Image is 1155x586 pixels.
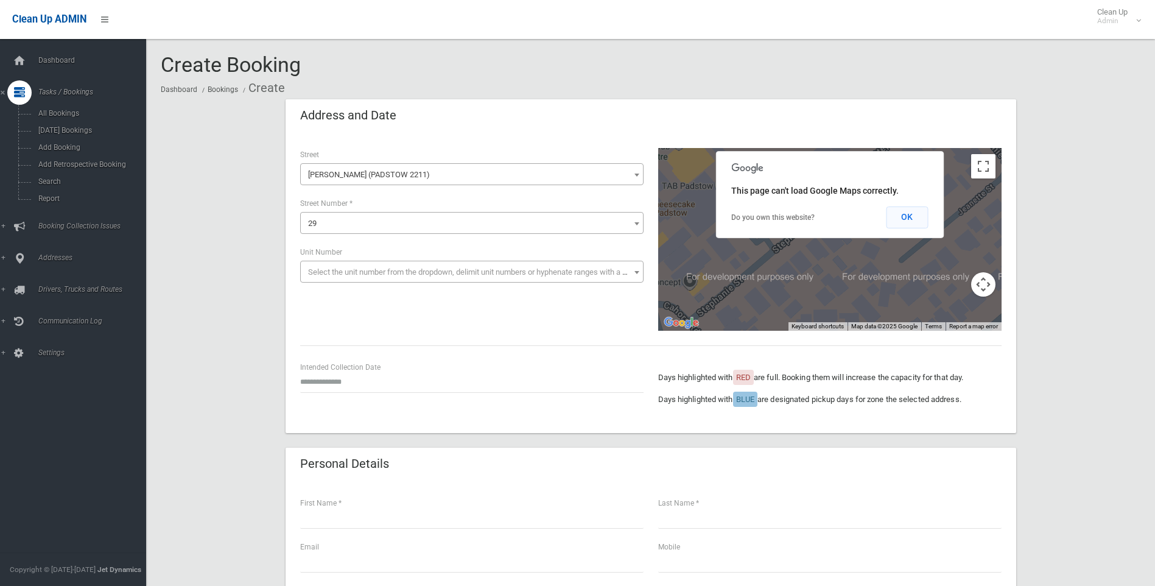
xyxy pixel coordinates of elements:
[661,315,701,331] img: Google
[35,126,145,135] span: [DATE] Bookings
[300,212,644,234] span: 29
[35,194,145,203] span: Report
[1097,16,1128,26] small: Admin
[35,143,145,152] span: Add Booking
[35,109,145,118] span: All Bookings
[300,163,644,185] span: Stephanie Street (PADSTOW 2211)
[736,373,751,382] span: RED
[792,322,844,331] button: Keyboard shortcuts
[731,186,899,196] span: This page can't load Google Maps correctly.
[97,565,141,574] strong: Jet Dynamics
[35,177,145,186] span: Search
[35,285,155,294] span: Drivers, Trucks and Routes
[35,160,145,169] span: Add Retrospective Booking
[731,213,815,222] a: Do you own this website?
[971,154,995,178] button: Toggle fullscreen view
[35,88,155,96] span: Tasks / Bookings
[925,323,942,330] a: Terms (opens in new tab)
[35,317,155,325] span: Communication Log
[971,272,995,297] button: Map camera controls
[308,219,317,228] span: 29
[286,452,404,476] header: Personal Details
[851,323,918,330] span: Map data ©2025 Google
[286,104,411,127] header: Address and Date
[658,392,1002,407] p: Days highlighted with are designated pickup days for zone the selected address.
[303,215,641,232] span: 29
[208,85,238,94] a: Bookings
[161,85,197,94] a: Dashboard
[35,222,155,230] span: Booking Collection Issues
[661,315,701,331] a: Open this area in Google Maps (opens a new window)
[35,253,155,262] span: Addresses
[12,13,86,25] span: Clean Up ADMIN
[161,52,301,77] span: Create Booking
[736,395,754,404] span: BLUE
[35,348,155,357] span: Settings
[10,565,96,574] span: Copyright © [DATE]-[DATE]
[1091,7,1140,26] span: Clean Up
[240,77,285,99] li: Create
[303,166,641,183] span: Stephanie Street (PADSTOW 2211)
[308,267,648,277] span: Select the unit number from the dropdown, delimit unit numbers or hyphenate ranges with a comma
[35,56,155,65] span: Dashboard
[949,323,998,330] a: Report a map error
[886,207,928,228] button: OK
[658,370,1002,385] p: Days highlighted with are full. Booking them will increase the capacity for that day.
